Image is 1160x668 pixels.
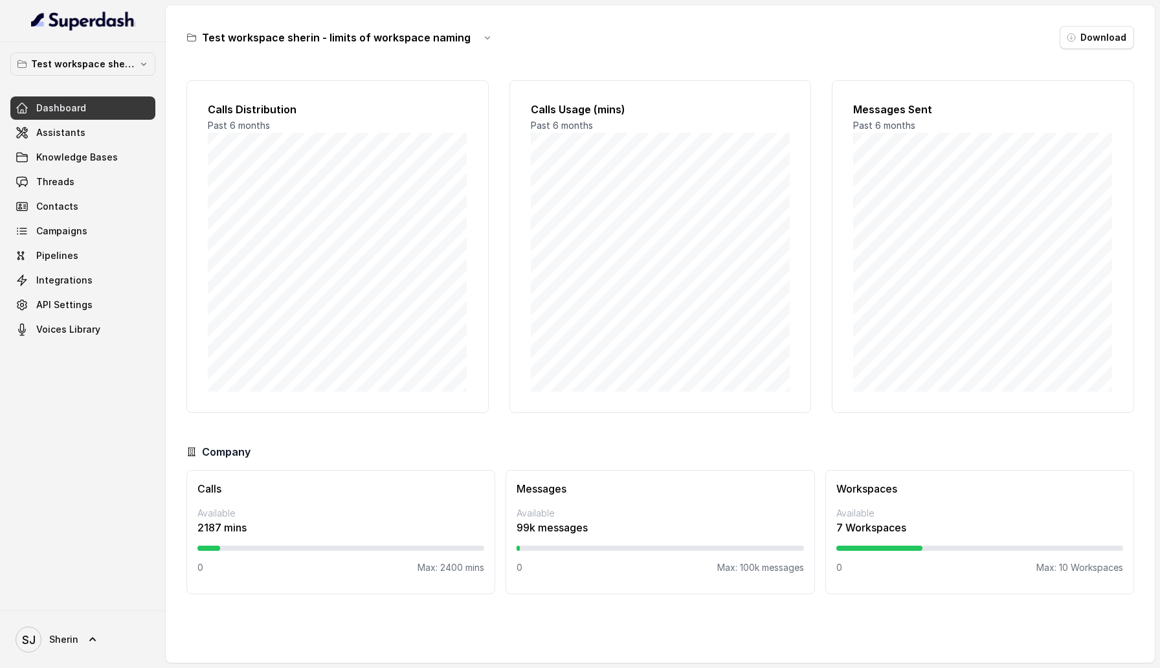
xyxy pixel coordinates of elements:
span: Contacts [36,200,78,213]
p: Available [517,507,803,520]
button: Test workspace sherin - limits of workspace naming [10,52,155,76]
a: Integrations [10,269,155,292]
span: Integrations [36,274,93,287]
h3: Company [202,444,251,460]
h3: Calls [197,481,484,496]
h3: Test workspace sherin - limits of workspace naming [202,30,471,45]
p: Max: 10 Workspaces [1036,561,1123,574]
h2: Messages Sent [853,102,1113,117]
span: Voices Library [36,323,100,336]
p: Available [197,507,484,520]
p: Max: 2400 mins [418,561,484,574]
p: 2187 mins [197,520,484,535]
span: Past 6 months [531,120,593,131]
a: Threads [10,170,155,194]
p: 0 [197,561,203,574]
span: API Settings [36,298,93,311]
a: Assistants [10,121,155,144]
span: Assistants [36,126,85,139]
h2: Calls Distribution [208,102,467,117]
span: Knowledge Bases [36,151,118,164]
span: Past 6 months [853,120,915,131]
a: Sherin [10,621,155,658]
span: Threads [36,175,74,188]
p: 99k messages [517,520,803,535]
a: Dashboard [10,96,155,120]
span: Dashboard [36,102,86,115]
p: Test workspace sherin - limits of workspace naming [31,56,135,72]
p: 0 [836,561,842,574]
h2: Calls Usage (mins) [531,102,790,117]
text: SJ [22,633,36,647]
a: Knowledge Bases [10,146,155,169]
p: Max: 100k messages [717,561,804,574]
img: light.svg [31,10,135,31]
span: Pipelines [36,249,78,262]
a: Campaigns [10,219,155,243]
a: Contacts [10,195,155,218]
a: Pipelines [10,244,155,267]
p: 7 Workspaces [836,520,1123,535]
span: Sherin [49,633,78,646]
p: 0 [517,561,522,574]
a: API Settings [10,293,155,317]
a: Voices Library [10,318,155,341]
span: Past 6 months [208,120,270,131]
h3: Workspaces [836,481,1123,496]
h3: Messages [517,481,803,496]
span: Campaigns [36,225,87,238]
button: Download [1060,26,1134,49]
p: Available [836,507,1123,520]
